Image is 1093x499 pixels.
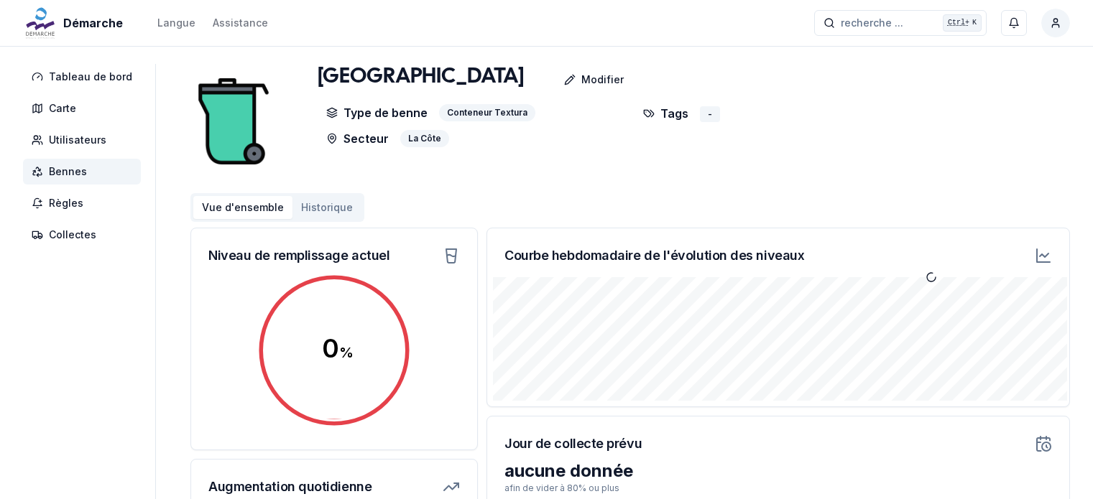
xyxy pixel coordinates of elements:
span: Carte [49,101,76,116]
span: Collectes [49,228,96,242]
h1: [GEOGRAPHIC_DATA] [318,64,524,90]
div: Conteneur Textura [439,104,535,121]
p: Tags [643,104,688,122]
a: Règles [23,190,147,216]
div: - [700,106,720,122]
span: Utilisateurs [49,133,106,147]
button: Historique [292,196,361,219]
a: Tableau de bord [23,64,147,90]
h3: Courbe hebdomadaire de l'évolution des niveaux [504,246,804,266]
div: aucune donnée [504,460,1052,482]
div: La Côte [400,130,449,147]
a: Modifier [524,65,635,94]
span: Règles [49,196,83,210]
h3: Niveau de remplissage actuel [208,246,389,266]
span: Bennes [49,164,87,179]
a: Collectes [23,222,147,248]
a: Carte [23,95,147,121]
h3: Augmentation quotidienne [208,477,372,497]
p: afin de vider à 80% ou plus [504,482,1052,494]
button: Vue d'ensemble [193,196,292,219]
a: Démarche [23,14,129,32]
button: recherche ...Ctrl+K [814,10,987,36]
span: Démarche [63,14,123,32]
div: Langue [157,16,195,30]
span: Tableau de bord [49,70,132,84]
span: recherche ... [841,16,903,30]
p: Type de benne [326,104,428,121]
a: Bennes [23,159,147,185]
img: Démarche Logo [23,6,57,40]
button: Langue [157,14,195,32]
p: Modifier [581,73,624,87]
a: Assistance [213,14,268,32]
a: Utilisateurs [23,127,147,153]
p: Secteur [326,130,389,147]
img: bin Image [190,64,277,179]
h3: Jour de collecte prévu [504,434,642,454]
